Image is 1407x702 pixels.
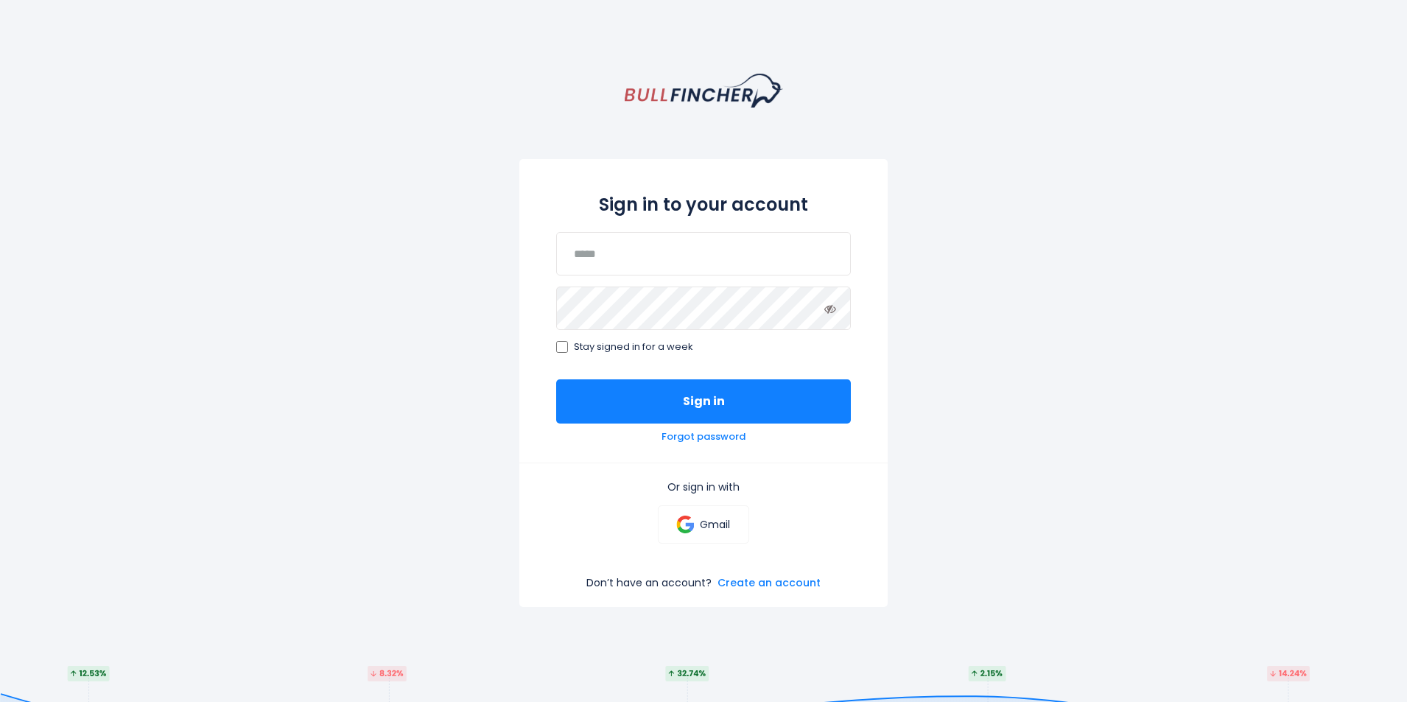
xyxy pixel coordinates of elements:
[556,379,851,424] button: Sign in
[662,431,745,443] a: Forgot password
[574,341,693,354] span: Stay signed in for a week
[586,576,712,589] p: Don’t have an account?
[556,192,851,217] h2: Sign in to your account
[658,505,748,544] a: Gmail
[717,576,821,589] a: Create an account
[625,74,783,108] a: homepage
[700,518,730,531] p: Gmail
[556,480,851,494] p: Or sign in with
[556,341,568,353] input: Stay signed in for a week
